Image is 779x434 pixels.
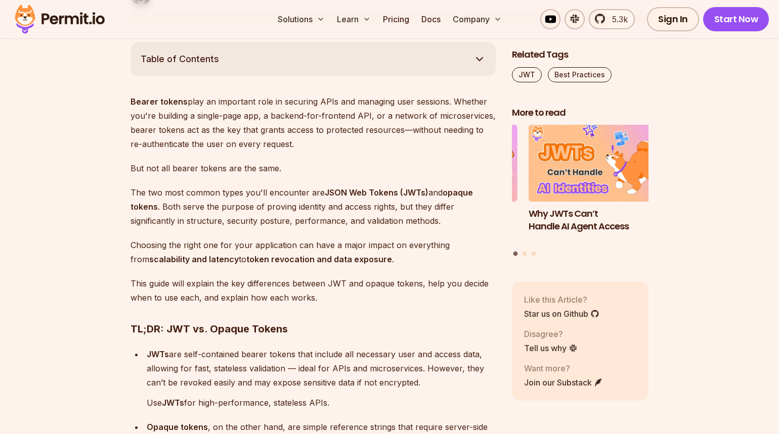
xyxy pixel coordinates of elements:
[529,125,665,246] a: Why JWTs Can’t Handle AI Agent AccessWhy JWTs Can’t Handle AI Agent Access
[524,342,578,354] a: Tell us why
[381,208,517,245] h3: Policy-Based Access Control (PBAC) Isn’t as Great as You Think
[529,125,665,246] li: 1 of 3
[417,9,445,29] a: Docs
[524,362,603,374] p: Want more?
[149,254,239,264] strong: scalability and latency
[529,125,665,202] img: Why JWTs Can’t Handle AI Agent Access
[524,308,599,320] a: Star us on Github
[524,294,599,306] p: Like this Article?
[131,161,496,175] p: But not all bearer tokens are the same.
[512,125,648,258] div: Posts
[131,94,496,151] p: play an important role in securing APIs and managing user sessions. Whether you're building a sin...
[379,9,413,29] a: Pricing
[512,67,542,82] a: JWT
[523,252,527,256] button: Go to slide 2
[147,347,496,390] p: are self-contained bearer tokens that include all necessary user and access data, allowing for fa...
[513,252,518,256] button: Go to slide 1
[703,7,769,31] a: Start Now
[333,9,375,29] button: Learn
[131,97,188,107] strong: Bearer tokens
[131,323,288,335] strong: TL;DR: JWT vs. Opaque Tokens
[529,208,665,233] h3: Why JWTs Can’t Handle AI Agent Access
[147,349,169,359] strong: JWTs
[512,107,648,119] h2: More to read
[131,42,496,76] button: Table of Contents
[381,125,517,202] img: Policy-Based Access Control (PBAC) Isn’t as Great as You Think
[524,376,603,389] a: Join our Substack
[524,328,578,340] p: Disagree?
[274,9,329,29] button: Solutions
[131,276,496,305] p: This guide will explain the key differences between JWT and opaque tokens, help you decide when t...
[162,398,184,408] strong: JWTs
[131,187,473,212] strong: opaque tokens
[548,67,612,82] a: Best Practices
[325,187,428,198] strong: JSON Web Tokens (JWTs)
[141,52,219,66] span: Table of Contents
[589,9,635,29] a: 5.3k
[131,185,496,228] p: The two most common types you'll encounter are and . Both serve the purpose of proving identity a...
[606,13,628,25] span: 5.3k
[147,396,496,410] p: Use for high-performance, stateless APIs.
[647,7,699,31] a: Sign In
[246,254,392,264] strong: token revocation and data exposure
[381,125,517,246] li: 3 of 3
[449,9,506,29] button: Company
[532,252,536,256] button: Go to slide 3
[131,238,496,266] p: Choosing the right one for your application can have a major impact on everything from to .
[147,422,208,432] strong: Opaque tokens
[10,2,109,36] img: Permit logo
[512,49,648,61] h2: Related Tags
